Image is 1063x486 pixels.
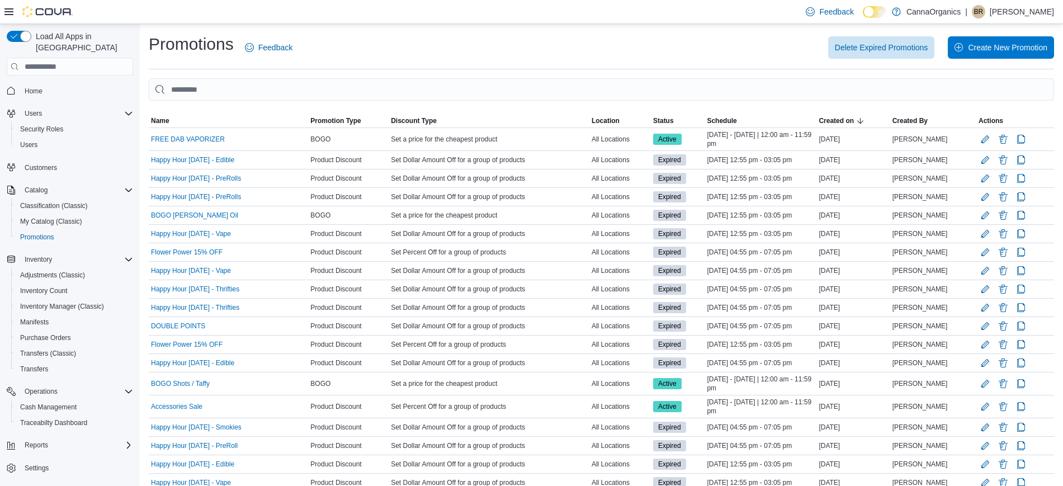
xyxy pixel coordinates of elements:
span: Purchase Orders [20,333,71,342]
span: [PERSON_NAME] [892,135,948,144]
button: Schedule [705,114,816,128]
span: Actions [979,116,1003,125]
button: Settings [2,460,138,476]
button: Clone Promotion [1014,172,1028,185]
span: BOGO [310,211,330,220]
span: Operations [20,385,133,398]
button: Edit Promotion [979,377,992,390]
span: Expired [658,192,681,202]
div: [DATE] [816,356,890,370]
span: Expired [653,173,686,184]
a: DOUBLE POINTS [151,322,205,331]
button: Clone Promotion [1014,319,1028,333]
a: Transfers (Classic) [16,347,81,360]
span: Traceabilty Dashboard [20,418,87,427]
button: Discount Type [389,114,589,128]
button: Transfers [11,361,138,377]
div: [DATE] [816,172,890,185]
span: Expired [653,210,686,221]
span: Product Discount [310,229,361,238]
button: Edit Promotion [979,338,992,351]
button: Clone Promotion [1014,377,1028,390]
button: Delete Promotion [996,264,1010,277]
button: Cash Management [11,399,138,415]
span: Active [658,134,677,144]
a: Happy Hour [DATE] - PreRolls [151,174,241,183]
button: Location [589,114,651,128]
a: My Catalog (Classic) [16,215,87,228]
div: Set Dollar Amount Off for a group of products [389,301,589,314]
button: Edit Promotion [979,282,992,296]
a: Security Roles [16,122,68,136]
div: Set a price for the cheapest product [389,133,589,146]
span: Expired [658,229,681,239]
span: Adjustments (Classic) [16,268,133,282]
div: Set Percent Off for a group of products [389,246,589,259]
span: [PERSON_NAME] [892,340,948,349]
button: Name [149,114,308,128]
div: [DATE] [816,209,890,222]
button: Clone Promotion [1014,301,1028,314]
span: Expired [658,321,681,331]
span: Cash Management [20,403,77,412]
span: [DATE] 04:55 pm - 07:05 pm [707,266,792,275]
button: Clone Promotion [1014,282,1028,296]
input: Dark Mode [863,6,886,18]
span: Expired [658,210,681,220]
span: Security Roles [16,122,133,136]
button: Users [20,107,46,120]
button: Users [11,137,138,153]
button: Edit Promotion [979,227,992,240]
button: Delete Promotion [996,190,1010,204]
span: Transfers [16,362,133,376]
span: Customers [25,163,57,172]
button: Users [2,106,138,121]
span: BOGO [310,135,330,144]
button: Edit Promotion [979,133,992,146]
button: Clone Promotion [1014,227,1028,240]
div: Brooklyn Russell [972,5,985,18]
button: Reports [2,437,138,453]
a: Happy Hour [DATE] - Edible [151,155,234,164]
span: Product Discount [310,285,361,294]
button: Edit Promotion [979,439,992,452]
button: Edit Promotion [979,209,992,222]
a: Feedback [801,1,858,23]
a: Cash Management [16,400,81,414]
span: Expired [653,191,686,202]
button: Manifests [11,314,138,330]
div: [DATE] [816,190,890,204]
span: Discount Type [391,116,437,125]
span: My Catalog (Classic) [20,217,82,226]
button: Inventory [20,253,56,266]
button: Delete Promotion [996,356,1010,370]
a: Happy Hour [DATE] - Thrifties [151,303,239,312]
button: Delete Promotion [996,400,1010,413]
span: Reports [20,438,133,452]
span: Expired [658,303,681,313]
button: Clone Promotion [1014,209,1028,222]
button: Security Roles [11,121,138,137]
button: Operations [2,384,138,399]
button: Clone Promotion [1014,338,1028,351]
button: Edit Promotion [979,421,992,434]
span: [PERSON_NAME] [892,248,948,257]
span: [DATE] 12:55 pm - 03:05 pm [707,174,792,183]
span: Delete Expired Promotions [835,42,928,53]
button: Delete Promotion [996,377,1010,390]
button: Delete Promotion [996,319,1010,333]
button: Operations [20,385,62,398]
a: Flower Power 15% OFF [151,340,223,349]
span: My Catalog (Classic) [16,215,133,228]
span: [PERSON_NAME] [892,192,948,201]
span: Inventory [20,253,133,266]
button: Clone Promotion [1014,246,1028,259]
a: Happy Hour [DATE] - PreRoll [151,441,238,450]
button: Edit Promotion [979,356,992,370]
span: All Locations [592,248,630,257]
span: [DATE] 12:55 pm - 03:05 pm [707,155,792,164]
span: [DATE] - [DATE] | 12:00 am - 11:59 pm [707,130,814,148]
span: All Locations [592,285,630,294]
span: Home [20,83,133,97]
